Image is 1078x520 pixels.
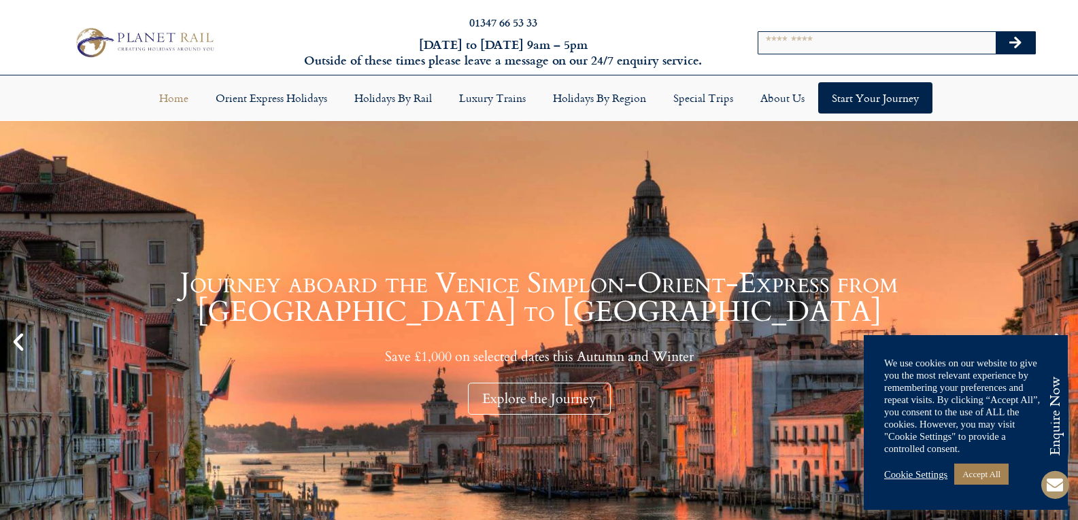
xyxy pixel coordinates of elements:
h1: Journey aboard the Venice Simplon-Orient-Express from [GEOGRAPHIC_DATA] to [GEOGRAPHIC_DATA] [34,269,1044,326]
a: 01347 66 53 33 [469,14,537,30]
a: Holidays by Region [539,82,660,114]
a: Home [146,82,202,114]
div: Previous slide [7,330,30,353]
a: Accept All [954,464,1009,485]
p: Save £1,000 on selected dates this Autumn and Winter [34,348,1044,365]
div: Blocked (selector): [864,335,1068,510]
div: We use cookies on our website to give you the most relevant experience by remembering your prefer... [884,357,1047,455]
a: Start your Journey [818,82,932,114]
a: Luxury Trains [445,82,539,114]
nav: Menu [7,82,1071,114]
h6: [DATE] to [DATE] 9am – 5pm Outside of these times please leave a message on our 24/7 enquiry serv... [291,37,715,69]
a: Holidays by Rail [341,82,445,114]
div: Explore the Journey [468,383,611,415]
img: Planet Rail Train Holidays Logo [70,24,218,60]
a: Special Trips [660,82,747,114]
a: Orient Express Holidays [202,82,341,114]
a: Cookie Settings [884,468,947,481]
a: About Us [747,82,818,114]
button: Search [996,32,1035,54]
div: Next slide [1048,330,1071,353]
